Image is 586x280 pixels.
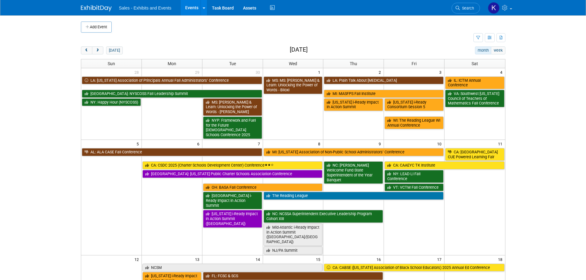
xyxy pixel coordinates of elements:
a: [US_STATE] i-Ready Impact in Action Summit ([GEOGRAPHIC_DATA]) [203,210,262,227]
button: Add Event [81,22,112,33]
a: LA: [US_STATE] Association of Principals Annual Fall Administrators’ Conference [82,77,262,85]
span: Sales - Exhibits and Events [119,6,171,10]
a: The Reading League [264,192,444,200]
a: [GEOGRAPHIC_DATA]: [US_STATE] Public Charter Schools Association Conference [142,170,323,178]
img: Kara Haven [488,2,500,14]
span: Sat [472,61,478,66]
span: 4 [500,68,505,76]
span: Fri [412,61,417,66]
a: WI: The Reading League WI Annual Conference [385,116,444,129]
span: Sun [108,61,115,66]
span: 3 [439,68,444,76]
a: LA: Plain Talk About [MEDICAL_DATA] [324,77,444,85]
button: prev [81,46,92,54]
span: 7 [257,140,263,148]
span: 1 [317,68,323,76]
h2: [DATE] [290,46,308,53]
span: 9 [378,140,384,148]
a: IL: ICTM Annual Conference [445,77,504,89]
a: MI: [US_STATE] Association of Non-Public School Administrators’ Conference [264,148,444,156]
button: month [475,46,491,54]
a: MS: MS: [PERSON_NAME] & Learn: Unlocking the Power of Words - Biloxi [264,77,323,94]
a: MS: [PERSON_NAME] & Learn: Unlocking the Power of Words - [PERSON_NAME] [203,98,262,116]
span: Wed [289,61,297,66]
button: [DATE] [106,46,122,54]
a: CA: CAAEYC TK Institute [385,161,504,169]
span: 29 [194,68,202,76]
a: NY: Happy Hour (NYSCOSS) [82,98,141,106]
img: ExhibitDay [81,5,112,11]
a: [US_STATE] i-Ready Consortium Session 5 [385,98,444,111]
a: NC: NCSSA Superintendent Executive Leadership Program Cohort XIII [264,210,383,223]
span: 10 [437,140,444,148]
span: Search [460,6,474,10]
a: NY: LEAD LI Fall Conference [385,170,444,183]
span: 12 [134,255,142,263]
button: next [92,46,103,54]
a: NJ/PA Summit [264,246,323,254]
a: [US_STATE] i-Ready Impact in Action Summit [324,98,383,111]
a: [GEOGRAPHIC_DATA] i-Ready Impact in Action Summit [203,192,262,209]
button: week [491,46,505,54]
a: CA: CABSE ([US_STATE] Association of Black School Educators) 2025 Annual Ed Conference [324,264,504,272]
span: 18 [497,255,505,263]
a: CA: CSDC 2025 (Charter Schools Development Center) Conference [142,161,323,169]
a: [GEOGRAPHIC_DATA]: NYSCOSS Fall Leadership Summit [82,90,262,98]
a: NCSM [142,264,323,272]
span: 28 [134,68,142,76]
span: Thu [350,61,357,66]
a: NC: [PERSON_NAME] Wellcome Fund State Superintendent of the Year Banquet [324,161,383,184]
span: 13 [194,255,202,263]
span: 5 [136,140,142,148]
span: Mon [168,61,176,66]
span: 15 [315,255,323,263]
a: VT: VCTM Fall Conference [385,183,444,191]
span: 11 [497,140,505,148]
a: CA: [GEOGRAPHIC_DATA] CUE Powered Learning Fair [445,148,504,161]
span: 6 [197,140,202,148]
a: NYP: Framework and Fuel for the Future [DEMOGRAPHIC_DATA] Schools Conference 2025 [203,116,262,139]
span: 14 [255,255,263,263]
a: MI: MASFPS Fall Institute [324,90,444,98]
span: 17 [437,255,444,263]
span: Tue [229,61,236,66]
a: Search [452,3,480,14]
span: 8 [317,140,323,148]
a: AL: ALA CASE Fall Conference [82,148,262,156]
span: 30 [255,68,263,76]
a: FL: FCSC & SCS [203,272,383,280]
span: 2 [378,68,384,76]
a: OH: BASA Fall Conference [203,183,323,191]
span: 16 [376,255,384,263]
a: Mid-Atlantic i-Ready Impact in Action Summit ([GEOGRAPHIC_DATA]/[GEOGRAPHIC_DATA]) [264,223,323,246]
a: VA: Southwest [US_STATE] Council of Teachers of Mathematics Fall Conference [445,90,504,107]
